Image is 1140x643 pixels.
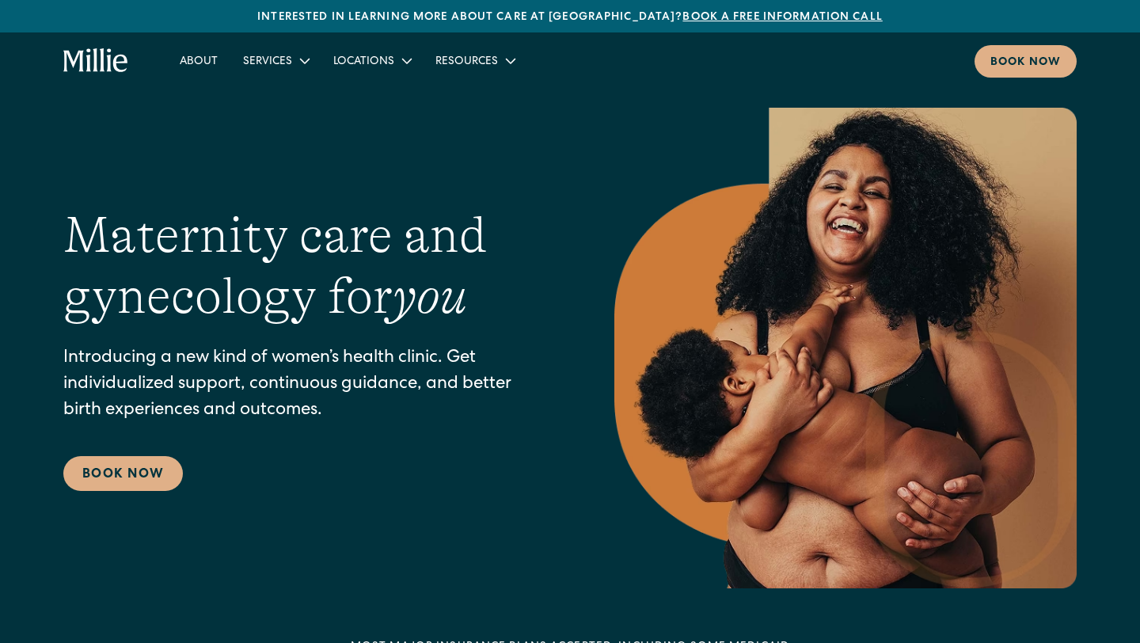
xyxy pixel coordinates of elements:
[333,54,394,70] div: Locations
[167,48,230,74] a: About
[975,45,1077,78] a: Book now
[63,48,129,74] a: home
[682,12,882,23] a: Book a free information call
[321,48,423,74] div: Locations
[63,456,183,491] a: Book Now
[423,48,526,74] div: Resources
[243,54,292,70] div: Services
[63,346,551,424] p: Introducing a new kind of women’s health clinic. Get individualized support, continuous guidance,...
[230,48,321,74] div: Services
[614,108,1077,588] img: Smiling mother with her baby in arms, celebrating body positivity and the nurturing bond of postp...
[435,54,498,70] div: Resources
[63,205,551,327] h1: Maternity care and gynecology for
[393,268,467,325] em: you
[990,55,1061,71] div: Book now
